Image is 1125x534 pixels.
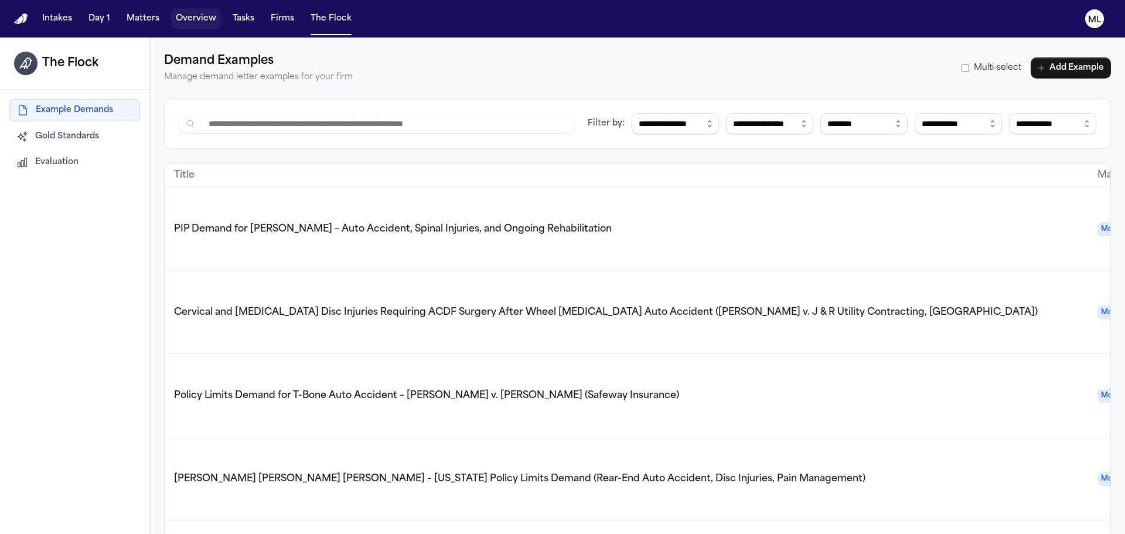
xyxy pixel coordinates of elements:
span: Cervical and [MEDICAL_DATA] Disc Injuries Requiring ACDF Surgery After Wheel [MEDICAL_DATA] Auto ... [174,308,1038,317]
button: Matters [122,8,164,29]
span: Example Demands [36,104,113,116]
button: The Flock [306,8,356,29]
span: Multi-select [974,62,1021,74]
button: Gold Standards [9,126,140,147]
span: [PERSON_NAME] [PERSON_NAME] [PERSON_NAME] – [US_STATE] Policy Limits Demand (Rear-End Auto Accide... [174,474,865,484]
button: PIP Demand for [PERSON_NAME] – Auto Accident, Spinal Injuries, and Ongoing Rehabilitation [167,222,612,236]
div: Title [174,168,1079,182]
h1: Demand Examples [164,52,353,70]
span: Gold Standards [35,131,99,142]
button: Cervical and [MEDICAL_DATA] Disc Injuries Requiring ACDF Surgery After Wheel [MEDICAL_DATA] Auto ... [167,305,1038,319]
button: Overview [171,8,221,29]
button: [PERSON_NAME] [PERSON_NAME] [PERSON_NAME] – [US_STATE] Policy Limits Demand (Rear-End Auto Accide... [167,472,865,486]
button: Example Demands [9,99,140,121]
p: Manage demand letter examples for your firm [164,70,353,84]
h1: The Flock [42,54,98,73]
button: Evaluation [9,152,140,173]
button: Day 1 [84,8,115,29]
button: Firms [266,8,299,29]
a: Home [14,13,28,25]
span: PIP Demand for [PERSON_NAME] – Auto Accident, Spinal Injuries, and Ongoing Rehabilitation [174,225,612,234]
button: Policy Limits Demand for T-Bone Auto Accident – [PERSON_NAME] v. [PERSON_NAME] (Safeway Insurance) [167,389,679,403]
span: Evaluation [35,157,79,168]
input: Multi-select [962,64,969,72]
span: Policy Limits Demand for T-Bone Auto Accident – [PERSON_NAME] v. [PERSON_NAME] (Safeway Insurance) [174,391,679,400]
div: Filter by: [588,118,625,130]
button: Intakes [37,8,77,29]
button: Add Example [1031,57,1111,79]
button: Tasks [228,8,259,29]
img: Finch Logo [14,13,28,25]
